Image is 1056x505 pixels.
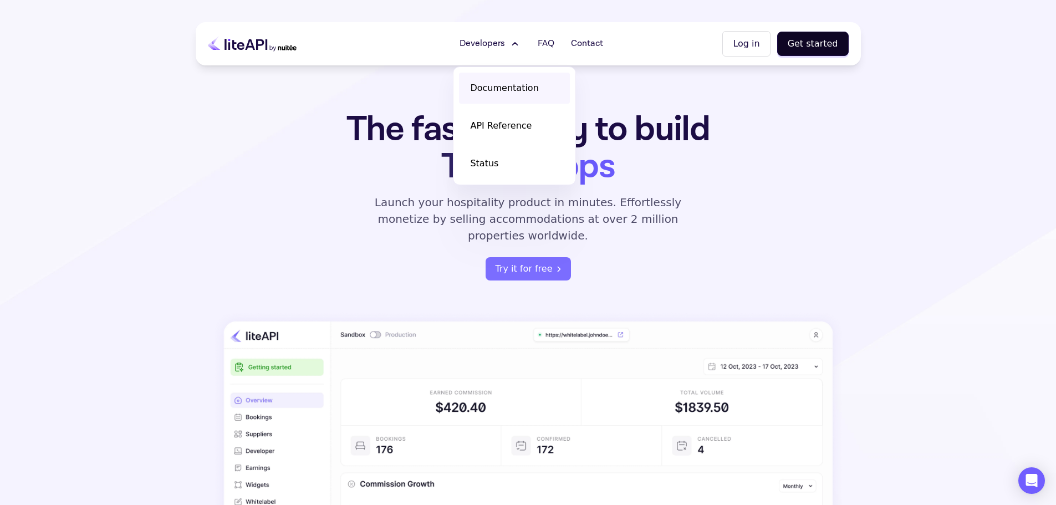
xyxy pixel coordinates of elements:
[441,144,615,190] span: Travel Apps
[1018,467,1045,494] div: Open Intercom Messenger
[459,73,570,104] a: Documentation
[538,37,554,50] span: FAQ
[460,37,505,50] span: Developers
[453,33,528,55] button: Developers
[312,111,745,185] h1: The fastest way to build
[470,157,498,170] span: Status
[777,32,849,56] button: Get started
[470,119,532,132] span: API Reference
[564,33,610,55] a: Contact
[470,81,538,95] span: Documentation
[459,110,570,141] a: API Reference
[531,33,561,55] a: FAQ
[722,31,770,57] button: Log in
[486,257,571,280] button: Try it for free
[459,148,570,179] a: Status
[486,257,571,280] a: register
[362,194,695,244] p: Launch your hospitality product in minutes. Effortlessly monetize by selling accommodations at ov...
[571,37,603,50] span: Contact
